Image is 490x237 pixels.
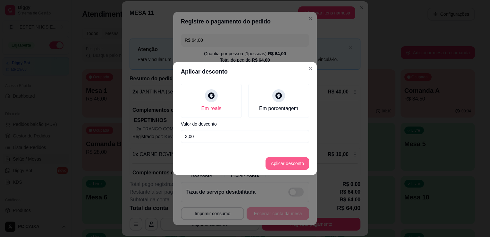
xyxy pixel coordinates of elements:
input: Valor do desconto [181,130,309,143]
div: Em porcentagem [259,105,298,112]
header: Aplicar desconto [173,62,317,81]
button: Close [305,63,316,74]
label: Valor do desconto [181,122,309,126]
div: Em reais [201,105,221,112]
button: Aplicar desconto [266,157,309,170]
